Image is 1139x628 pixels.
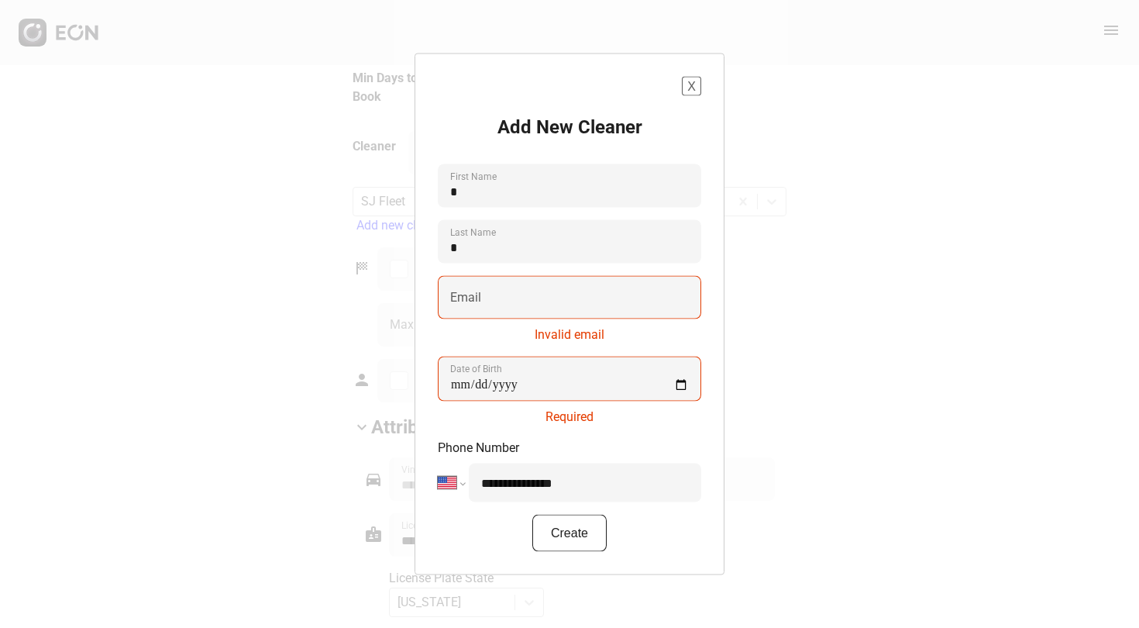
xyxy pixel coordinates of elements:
[532,515,607,552] button: Create
[438,439,701,457] p: Phone Number
[497,115,642,140] h2: Add New Cleaner
[438,402,701,426] div: Required
[450,226,496,239] label: Last Name
[450,288,481,307] label: Email
[450,171,497,183] label: First Name
[450,363,502,375] label: Date of Birth
[682,77,701,96] button: X
[438,319,701,344] div: Invalid email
